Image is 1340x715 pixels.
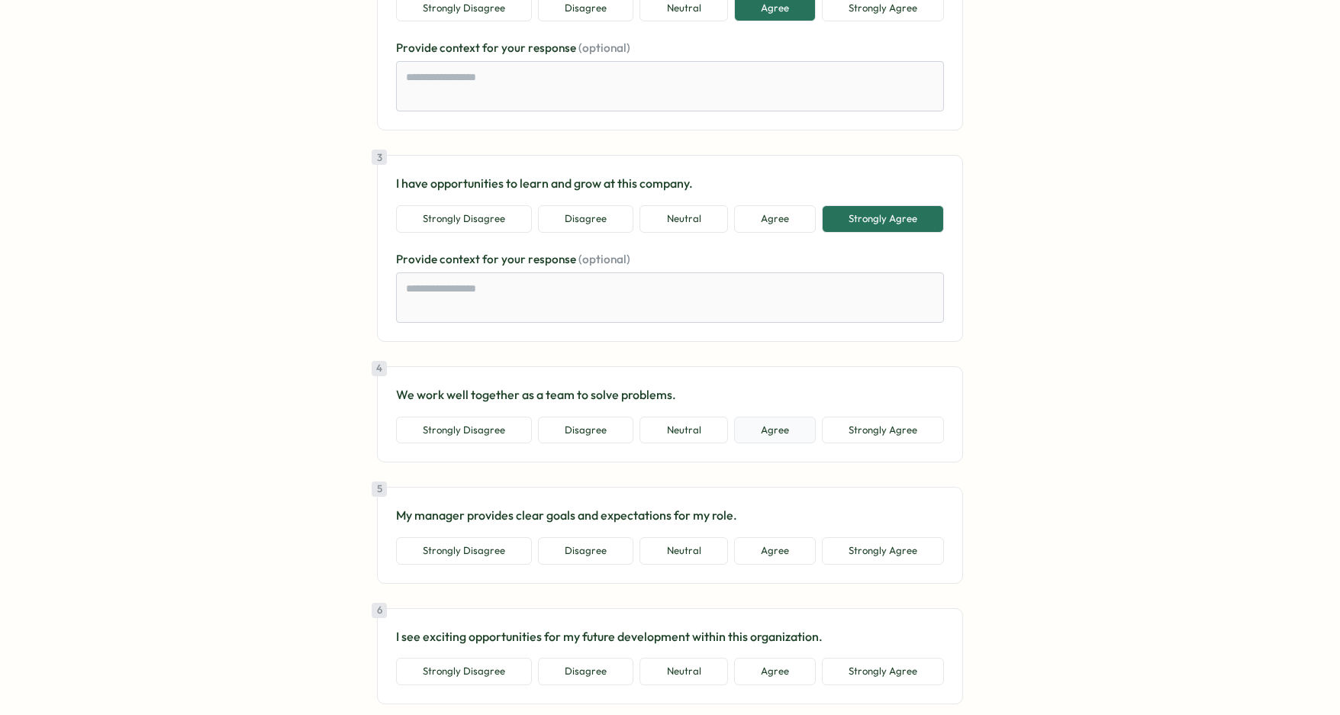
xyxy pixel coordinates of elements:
[578,252,630,266] span: (optional)
[822,417,944,444] button: Strongly Agree
[578,40,630,55] span: (optional)
[538,658,633,685] button: Disagree
[501,252,528,266] span: your
[396,385,944,404] p: We work well together as a team to solve problems.
[440,252,482,266] span: context
[822,658,944,685] button: Strongly Agree
[372,603,387,618] div: 6
[396,627,944,646] p: I see exciting opportunities for my future development within this organization.
[822,205,944,233] button: Strongly Agree
[396,205,532,233] button: Strongly Disagree
[372,361,387,376] div: 4
[372,150,387,165] div: 3
[538,417,633,444] button: Disagree
[639,658,727,685] button: Neutral
[734,205,816,233] button: Agree
[528,40,578,55] span: response
[482,252,501,266] span: for
[396,174,944,193] p: I have opportunities to learn and grow at this company.
[734,658,816,685] button: Agree
[501,40,528,55] span: your
[396,252,440,266] span: Provide
[396,40,440,55] span: Provide
[639,205,727,233] button: Neutral
[538,205,633,233] button: Disagree
[734,417,816,444] button: Agree
[482,40,501,55] span: for
[639,537,727,565] button: Neutral
[440,40,482,55] span: context
[372,481,387,497] div: 5
[396,417,532,444] button: Strongly Disagree
[528,252,578,266] span: response
[822,537,944,565] button: Strongly Agree
[396,537,532,565] button: Strongly Disagree
[396,658,532,685] button: Strongly Disagree
[639,417,727,444] button: Neutral
[396,506,944,525] p: My manager provides clear goals and expectations for my role.
[538,537,633,565] button: Disagree
[734,537,816,565] button: Agree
